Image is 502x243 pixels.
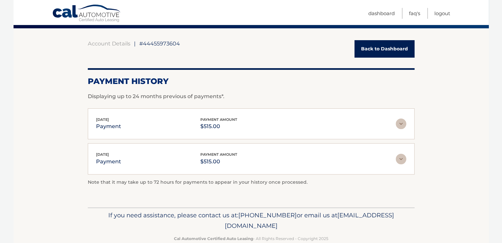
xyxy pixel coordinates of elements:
[134,40,136,47] span: |
[52,4,121,23] a: Cal Automotive
[200,152,237,157] span: payment amount
[434,8,450,19] a: Logout
[396,154,406,164] img: accordion-rest.svg
[396,119,406,129] img: accordion-rest.svg
[96,152,109,157] span: [DATE]
[139,40,180,47] span: #44455973604
[92,210,410,231] p: If you need assistance, please contact us at: or email us at
[88,93,415,100] p: Displaying up to 24 months previous of payments*.
[200,157,237,166] p: $515.00
[96,122,121,131] p: payment
[88,76,415,86] h2: Payment History
[354,40,415,58] a: Back to Dashboard
[200,122,237,131] p: $515.00
[200,117,237,122] span: payment amount
[88,40,130,47] a: Account Details
[174,236,253,241] strong: Cal Automotive Certified Auto Leasing
[409,8,420,19] a: FAQ's
[96,117,109,122] span: [DATE]
[96,157,121,166] p: payment
[368,8,395,19] a: Dashboard
[88,178,415,186] p: Note that it may take up to 72 hours for payments to appear in your history once processed.
[238,211,297,219] span: [PHONE_NUMBER]
[92,235,410,242] p: - All Rights Reserved - Copyright 2025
